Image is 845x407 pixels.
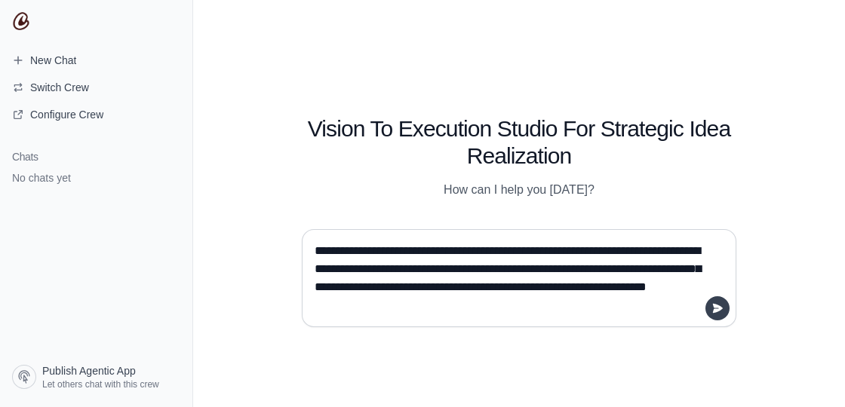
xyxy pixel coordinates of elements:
span: Switch Crew [30,80,89,95]
span: New Chat [30,53,76,68]
p: How can I help you [DATE]? [302,181,736,199]
span: Publish Agentic App [42,363,136,378]
iframe: Chat Widget [770,335,845,407]
img: CrewAI Logo [12,12,30,30]
button: Switch Crew [6,75,186,99]
span: Configure Crew [30,107,103,122]
h1: Vision To Execution Studio For Strategic Idea Realization [302,115,736,170]
a: New Chat [6,48,186,72]
a: Configure Crew [6,103,186,127]
span: Let others chat with this crew [42,378,159,390]
a: Publish Agentic App Let others chat with this crew [6,359,186,395]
